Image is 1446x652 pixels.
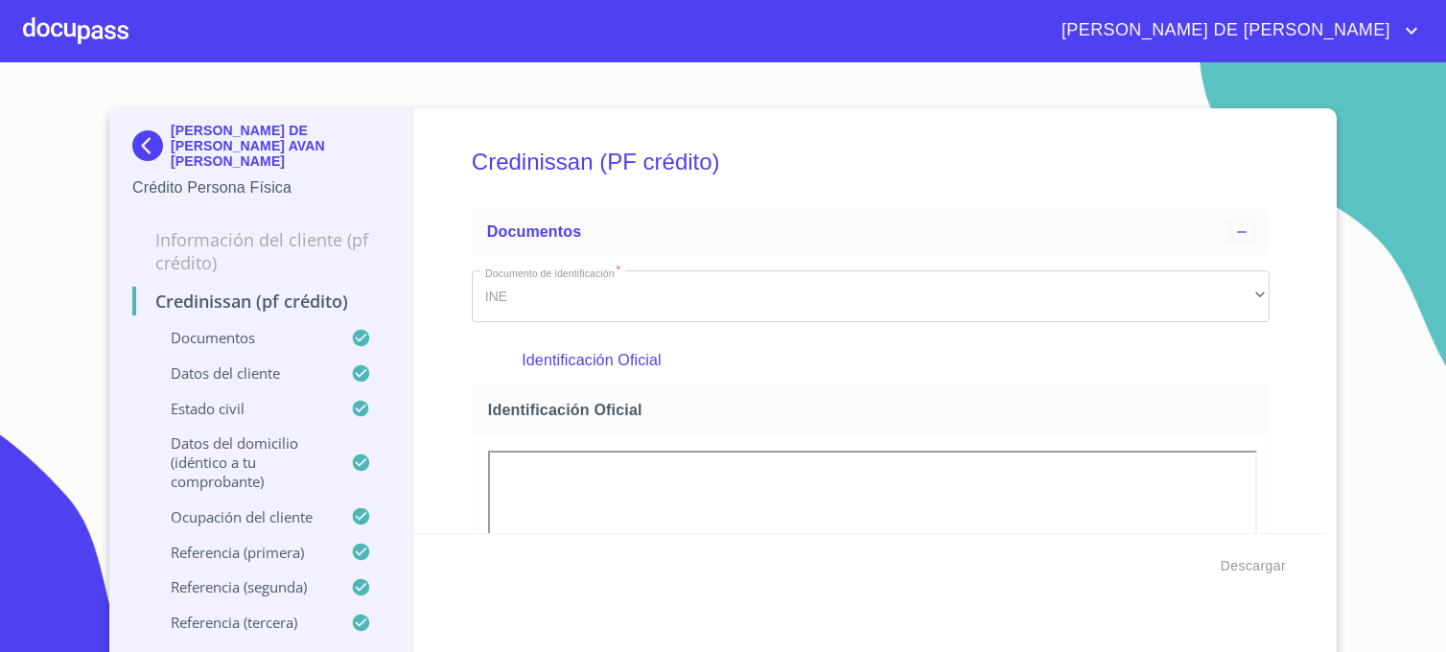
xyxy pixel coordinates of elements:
[487,223,581,240] span: Documentos
[132,290,390,313] p: Credinissan (PF crédito)
[132,507,351,526] p: Ocupación del Cliente
[1047,15,1400,46] span: [PERSON_NAME] DE [PERSON_NAME]
[132,363,351,383] p: Datos del cliente
[132,328,351,347] p: Documentos
[1213,548,1294,584] button: Descargar
[488,400,1261,420] span: Identificación Oficial
[472,123,1270,201] h5: Credinissan (PF crédito)
[522,349,1219,372] p: Identificación Oficial
[472,270,1270,322] div: INE
[1047,15,1423,46] button: account of current user
[171,123,390,169] p: [PERSON_NAME] DE [PERSON_NAME] AVAN [PERSON_NAME]
[132,433,351,491] p: Datos del domicilio (idéntico a tu comprobante)
[472,209,1270,255] div: Documentos
[132,130,171,161] img: Docupass spot blue
[132,399,351,418] p: Estado Civil
[132,228,390,274] p: Información del cliente (PF crédito)
[1221,554,1286,578] span: Descargar
[132,613,351,632] p: Referencia (tercera)
[132,577,351,596] p: Referencia (segunda)
[132,123,390,176] div: [PERSON_NAME] DE [PERSON_NAME] AVAN [PERSON_NAME]
[132,176,390,199] p: Crédito Persona Física
[132,543,351,562] p: Referencia (primera)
